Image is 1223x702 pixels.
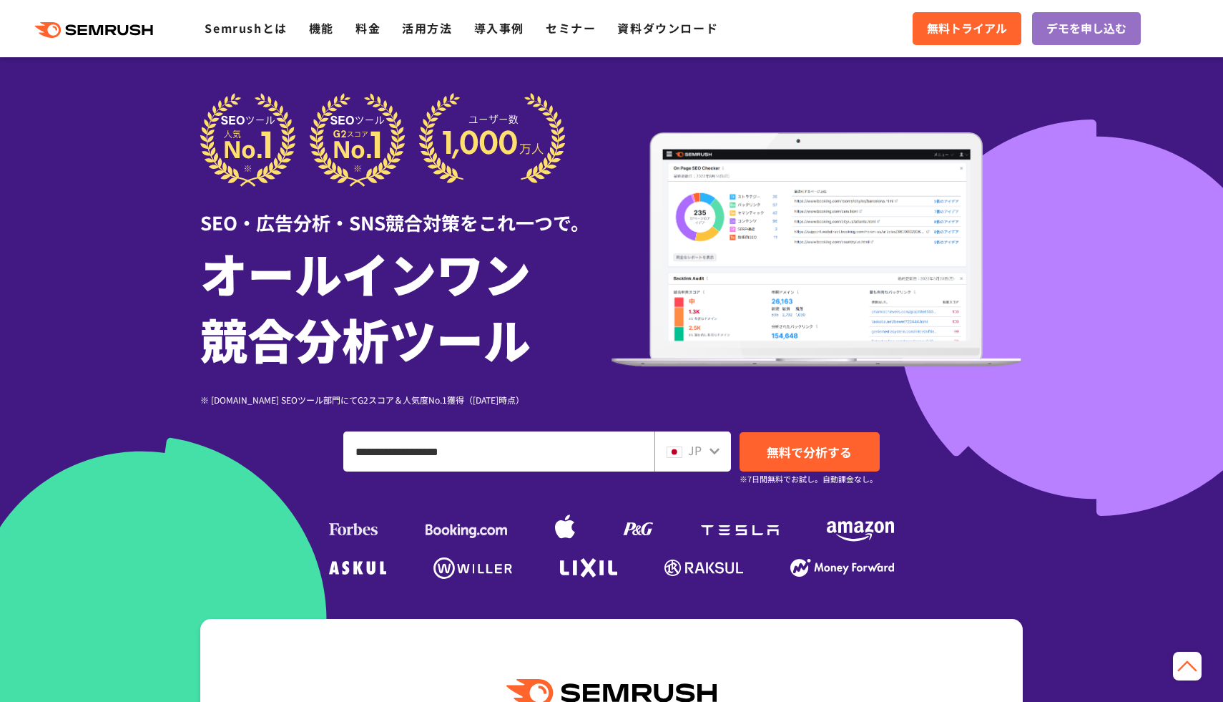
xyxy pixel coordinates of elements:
[309,19,334,36] a: 機能
[767,443,852,461] span: 無料で分析する
[205,19,287,36] a: Semrushとは
[1096,646,1207,686] iframe: Help widget launcher
[474,19,524,36] a: 導入事例
[1032,12,1141,45] a: デモを申し込む
[200,187,611,236] div: SEO・広告分析・SNS競合対策をこれ一つで。
[200,240,611,371] h1: オールインワン 競合分析ツール
[402,19,452,36] a: 活用方法
[546,19,596,36] a: セミナー
[617,19,718,36] a: 資料ダウンロード
[740,432,880,472] a: 無料で分析する
[1046,19,1126,38] span: デモを申し込む
[913,12,1021,45] a: 無料トライアル
[200,393,611,406] div: ※ [DOMAIN_NAME] SEOツール部門にてG2スコア＆人気度No.1獲得（[DATE]時点）
[344,432,654,471] input: ドメイン、キーワードまたはURLを入力してください
[688,442,702,459] span: JP
[740,472,878,486] small: ※7日間無料でお試し。自動課金なし。
[927,19,1007,38] span: 無料トライアル
[355,19,380,36] a: 料金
